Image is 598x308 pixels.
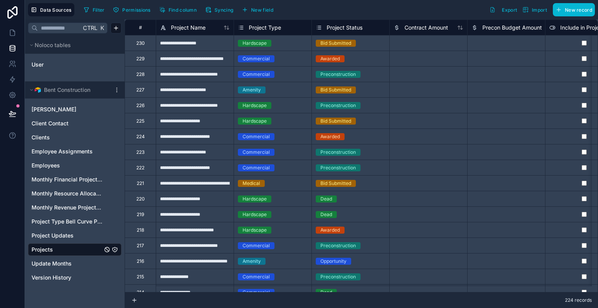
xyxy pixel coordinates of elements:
[320,289,332,296] div: Dead
[565,7,592,13] span: New record
[32,190,102,197] a: Monthly Resource Allocations
[243,133,270,140] div: Commercial
[215,7,233,13] span: Syncing
[320,242,356,249] div: Preconstruction
[28,131,121,144] div: Clients
[320,227,340,234] div: Awarded
[202,4,239,16] a: Syncing
[32,148,93,155] span: Employee Assignments
[243,149,270,156] div: Commercial
[32,106,102,113] a: [PERSON_NAME]
[243,71,270,78] div: Commercial
[137,243,144,249] div: 217
[110,4,156,16] a: Permissions
[35,41,71,49] span: Noloco tables
[28,271,121,284] div: Version History
[320,195,332,202] div: Dead
[136,71,144,77] div: 228
[320,273,356,280] div: Preconstruction
[110,4,153,16] button: Permissions
[243,211,267,218] div: Hardscape
[28,3,74,16] button: Data Sources
[157,4,199,16] button: Find column
[32,176,102,183] a: Monthly Financial Projections
[122,7,150,13] span: Permissions
[243,118,267,125] div: Hardscape
[137,211,144,218] div: 219
[243,180,260,187] div: Medical
[137,258,144,264] div: 216
[32,232,74,239] span: Project Updates
[243,86,261,93] div: Amenity
[32,120,102,127] a: Client Contact
[137,227,144,233] div: 218
[136,56,144,62] div: 229
[243,102,267,109] div: Hardscape
[327,24,362,32] span: Project Status
[35,87,41,93] img: Airtable Logo
[32,61,44,69] span: User
[482,24,542,32] span: Precon Budget Amount
[28,243,121,256] div: Projects
[320,258,346,265] div: Opportunity
[249,24,281,32] span: Project Type
[28,58,121,71] div: User
[32,274,71,282] span: Version History
[520,3,550,16] button: Import
[243,227,267,234] div: Hardscape
[93,7,105,13] span: Filter
[136,149,144,155] div: 223
[81,4,107,16] button: Filter
[405,24,448,32] span: Contract Amount
[136,87,144,93] div: 227
[136,102,144,109] div: 226
[32,246,53,253] span: Projects
[28,201,121,214] div: Monthly Revenue Projections
[243,242,270,249] div: Commercial
[532,7,547,13] span: Import
[44,86,90,94] span: Bent Construction
[550,3,595,16] a: New record
[320,102,356,109] div: Preconstruction
[320,149,356,156] div: Preconstruction
[32,61,95,69] a: User
[32,134,50,141] span: Clients
[131,25,150,30] div: #
[28,173,121,186] div: Monthly Financial Projections
[32,246,102,253] a: Projects
[553,3,595,16] button: New record
[32,162,60,169] span: Employees
[202,4,236,16] button: Syncing
[136,40,145,46] div: 230
[28,84,111,95] button: Airtable LogoBent Construction
[32,218,102,225] a: Project Type Bell Curve Parameters
[565,297,592,303] span: 224 records
[28,145,121,158] div: Employee Assignments
[320,180,351,187] div: Bid Submitted
[320,55,340,62] div: Awarded
[28,159,121,172] div: Employees
[32,120,69,127] span: Client Contact
[243,289,270,296] div: Commercial
[320,40,351,47] div: Bid Submitted
[243,55,270,62] div: Commercial
[32,260,102,268] a: Update Months
[243,195,267,202] div: Hardscape
[136,196,145,202] div: 220
[320,118,351,125] div: Bid Submitted
[251,7,273,13] span: New field
[32,134,102,141] a: Clients
[28,257,121,270] div: Update Months
[82,23,98,33] span: Ctrl
[136,118,144,124] div: 225
[99,25,105,31] span: K
[320,86,351,93] div: Bid Submitted
[32,204,102,211] a: Monthly Revenue Projections
[320,133,340,140] div: Awarded
[137,289,144,296] div: 214
[243,258,261,265] div: Amenity
[137,274,144,280] div: 215
[32,274,102,282] a: Version History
